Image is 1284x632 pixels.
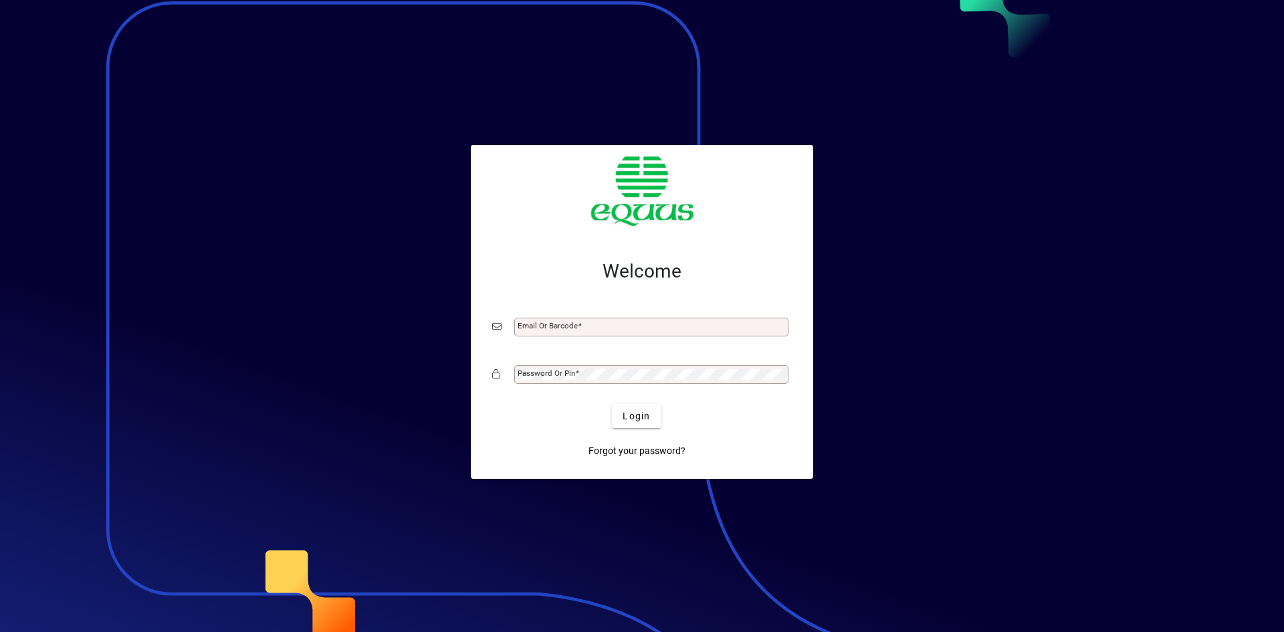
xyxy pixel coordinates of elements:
span: Login [623,409,650,423]
mat-label: Password or Pin [518,368,575,378]
span: Forgot your password? [588,444,685,458]
button: Login [612,404,661,428]
mat-label: Email or Barcode [518,321,578,330]
h2: Welcome [492,260,792,283]
a: Forgot your password? [583,439,691,463]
